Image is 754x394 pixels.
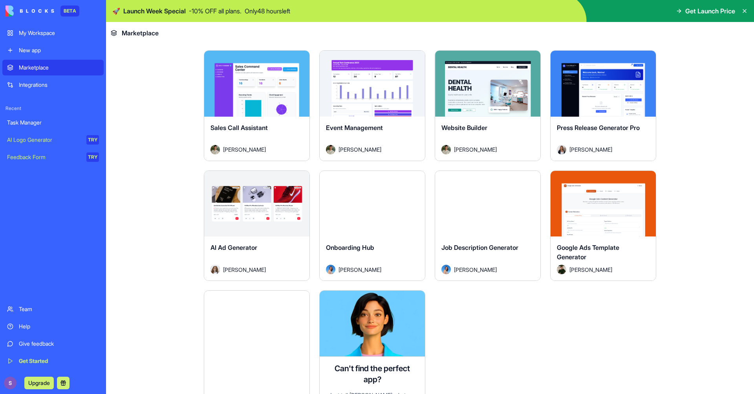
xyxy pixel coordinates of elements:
div: My Workspace [19,29,99,37]
img: Avatar [326,145,335,154]
a: Feedback FormTRY [2,149,104,165]
a: Event ManagementAvatar[PERSON_NAME] [319,50,425,161]
p: - 10 % OFF all plans. [189,6,242,16]
div: Team [19,305,99,313]
img: Avatar [210,145,220,154]
img: Avatar [441,145,451,154]
span: Event Management [326,124,383,132]
a: AI Ad GeneratorAvatar[PERSON_NAME] [204,170,310,281]
div: TRY [86,135,99,145]
img: Avatar [326,265,335,274]
span: [PERSON_NAME] [339,266,381,274]
span: [PERSON_NAME] [223,266,266,274]
a: AI Logo GeneratorTRY [2,132,104,148]
a: Press Release Generator ProAvatar[PERSON_NAME] [550,50,656,161]
a: My Workspace [2,25,104,41]
a: Get Started [2,353,104,369]
a: Team [2,301,104,317]
div: Integrations [19,81,99,89]
div: Get Started [19,357,99,365]
img: Ella AI assistant [320,291,425,356]
span: Press Release Generator Pro [557,124,640,132]
img: ACg8ocLvoJZhh-97HB8O0x38rSgCRZbKbVehfZi-zMfApw7m6mKnMg=s96-c [4,377,16,389]
span: [PERSON_NAME] [339,145,381,154]
div: Give feedback [19,340,99,348]
span: Sales Call Assistant [210,124,268,132]
img: Avatar [557,145,566,154]
img: Avatar [441,265,451,274]
span: [PERSON_NAME] [454,145,497,154]
span: Website Builder [441,124,487,132]
a: Sales Call AssistantAvatar[PERSON_NAME] [204,50,310,161]
span: Google Ads Template Generator [557,244,619,261]
span: [PERSON_NAME] [223,145,266,154]
button: Upgrade [24,377,54,389]
div: TRY [86,152,99,162]
a: Marketplace [2,60,104,75]
span: Recent [2,105,104,112]
img: logo [5,5,54,16]
a: Help [2,319,104,334]
a: Google Ads Template GeneratorAvatar[PERSON_NAME] [550,170,656,281]
a: Integrations [2,77,104,93]
a: Website BuilderAvatar[PERSON_NAME] [435,50,541,161]
div: Marketplace [19,64,99,71]
img: Avatar [557,265,566,274]
span: AI Ad Generator [210,244,257,251]
div: Help [19,323,99,330]
h4: Can't find the perfect app? [326,363,419,385]
a: Give feedback [2,336,104,352]
a: New app [2,42,104,58]
a: Onboarding HubAvatar[PERSON_NAME] [319,170,425,281]
span: [PERSON_NAME] [569,145,612,154]
span: 🚀 [112,6,120,16]
div: Feedback Form [7,153,81,161]
span: [PERSON_NAME] [569,266,612,274]
div: Task Manager [7,119,99,126]
div: New app [19,46,99,54]
span: [PERSON_NAME] [454,266,497,274]
a: BETA [5,5,79,16]
span: Job Description Generator [441,244,518,251]
span: Onboarding Hub [326,244,374,251]
span: Marketplace [122,28,159,38]
div: BETA [60,5,79,16]
span: Get Launch Price [685,6,735,16]
img: Avatar [210,265,220,274]
p: Only 48 hours left [245,6,290,16]
a: Task Manager [2,115,104,130]
span: Launch Week Special [123,6,186,16]
a: Job Description GeneratorAvatar[PERSON_NAME] [435,170,541,281]
div: AI Logo Generator [7,136,81,144]
a: Upgrade [24,379,54,387]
